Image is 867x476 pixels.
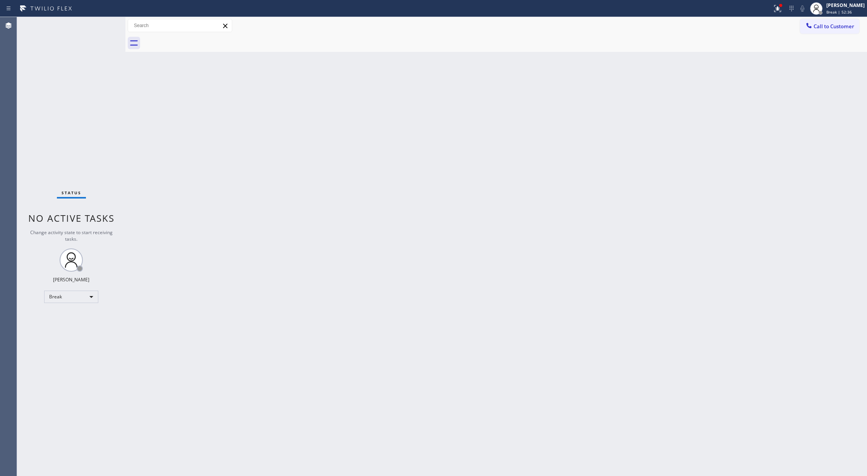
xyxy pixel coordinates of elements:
[800,19,859,34] button: Call to Customer
[128,19,232,32] input: Search
[797,3,808,14] button: Mute
[28,212,115,224] span: No active tasks
[814,23,854,30] span: Call to Customer
[826,9,852,15] span: Break | 52:36
[826,2,865,9] div: [PERSON_NAME]
[44,291,98,303] div: Break
[30,229,113,242] span: Change activity state to start receiving tasks.
[62,190,81,195] span: Status
[53,276,89,283] div: [PERSON_NAME]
